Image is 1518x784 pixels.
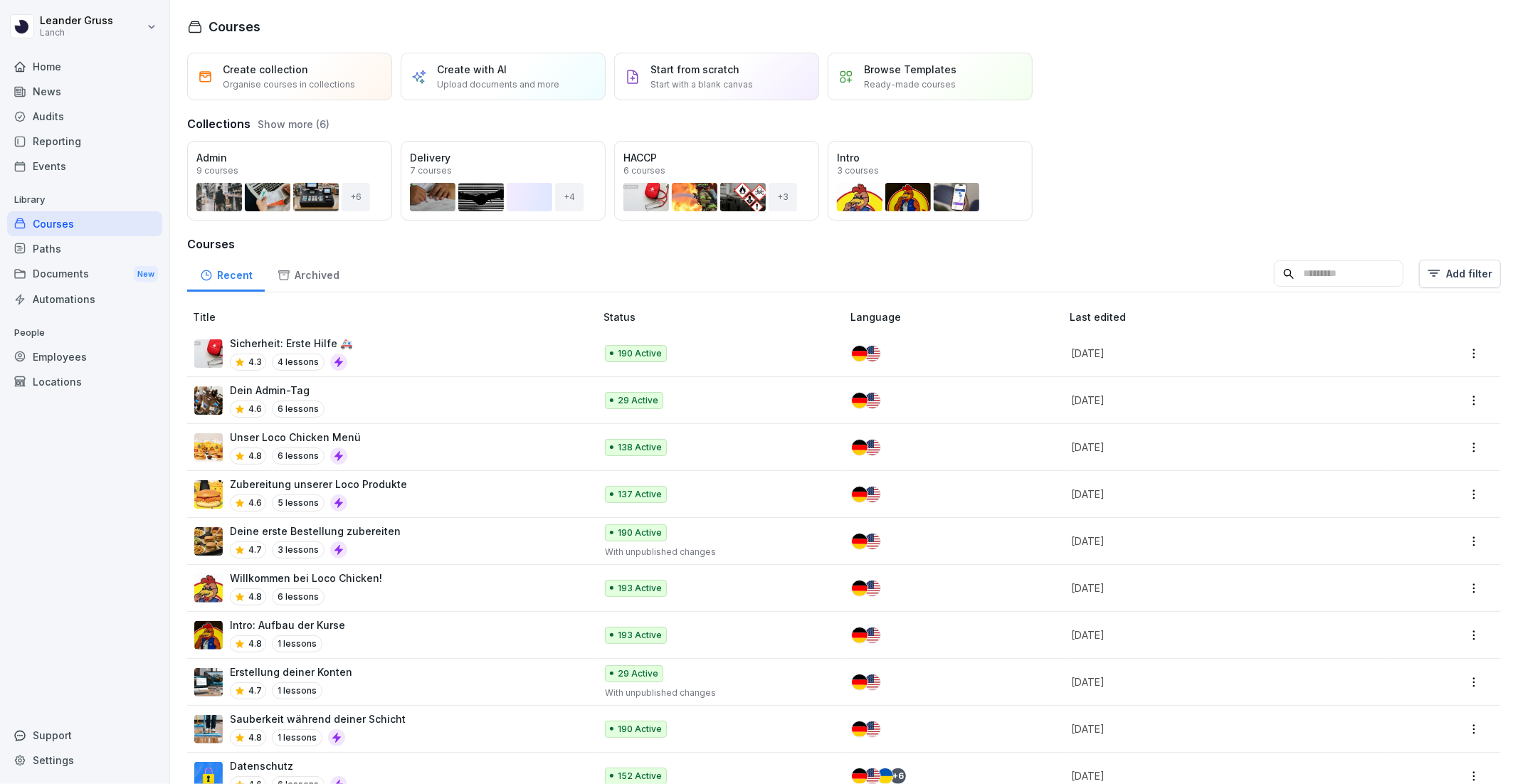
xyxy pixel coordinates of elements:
img: us.svg [865,393,880,408]
p: [DATE] [1072,768,1374,783]
p: Create with AI [437,62,507,77]
p: Ready-made courses [864,78,956,91]
a: Recent [187,255,265,292]
img: c67ig4vc8dbdrjns2s7fmr16.png [194,433,223,462]
p: 4.7 [248,544,262,556]
a: Audits [7,104,162,129]
p: People [7,322,162,344]
p: [DATE] [1072,627,1374,642]
a: Automations [7,287,162,312]
a: Home [7,54,162,79]
a: HACCP6 courses+3 [614,141,819,221]
div: + 6 [890,768,906,784]
p: [DATE] [1072,346,1374,361]
p: 6 lessons [272,447,325,465]
p: With unpublished changes [605,546,828,558]
p: 7 courses [410,166,452,175]
img: de.svg [852,393,868,408]
p: Start with a blank canvas [650,78,753,91]
p: 190 Active [618,526,662,539]
a: Events [7,154,162,179]
p: [DATE] [1072,393,1374,408]
p: 9 courses [196,166,238,175]
p: [DATE] [1072,534,1374,549]
p: Intro: Aufbau der Kurse [230,618,345,632]
p: Dein Admin-Tag [230,383,325,398]
img: us.svg [865,346,880,361]
p: 4.8 [248,731,262,744]
div: News [7,79,162,104]
p: Leander Gruss [40,15,113,27]
img: us.svg [865,534,880,549]
a: Reporting [7,129,162,154]
p: [DATE] [1072,440,1374,455]
p: 4.6 [248,403,262,415]
p: 152 Active [618,770,662,783]
p: 193 Active [618,629,662,642]
p: 138 Active [618,441,662,454]
p: Unser Loco Chicken Menü [230,430,361,445]
img: de.svg [852,627,868,643]
p: 29 Active [618,394,658,407]
div: + 3 [769,183,797,211]
p: 190 Active [618,347,662,360]
a: Employees [7,344,162,369]
div: Paths [7,236,162,261]
p: 3 lessons [272,541,325,558]
a: Locations [7,369,162,394]
img: ua.svg [877,768,893,784]
p: With unpublished changes [605,687,828,699]
p: Browse Templates [864,62,956,77]
button: Show more (6) [258,117,330,132]
h3: Collections [187,115,251,132]
p: 1 lessons [272,682,322,699]
p: Last edited [1070,309,1391,324]
h1: Courses [209,17,260,36]
a: Delivery7 courses+4 [401,141,606,221]
img: ovcsqbf2ewum2utvc3o527vw.png [194,339,223,368]
div: New [134,266,158,282]
p: Delivery [410,150,596,165]
p: Intro [837,150,1023,165]
img: us.svg [865,581,880,596]
img: de.svg [852,674,868,690]
a: Archived [265,255,352,292]
h3: Courses [187,235,1501,253]
img: de.svg [852,581,868,596]
p: Library [7,189,162,211]
img: b70os9juvjf9pceuxkaiw0cw.png [194,480,223,509]
div: Documents [7,261,162,287]
img: de.svg [852,534,868,549]
p: Erstellung deiner Konten [230,664,352,679]
img: aep5yao1paav429m9tojsler.png [194,527,223,556]
img: de.svg [852,346,868,361]
p: [DATE] [1072,581,1374,595]
p: 6 lessons [272,401,325,418]
img: mbzv0a1adexohu9durq61vss.png [194,715,223,743]
p: Upload documents and more [437,78,559,91]
p: Willkommen bei Loco Chicken! [230,571,382,586]
p: 4.7 [248,684,262,697]
a: DocumentsNew [7,261,162,287]
p: [DATE] [1072,487,1374,502]
a: Courses [7,211,162,236]
img: us.svg [865,487,880,502]
img: de.svg [852,487,868,502]
p: 4.8 [248,450,262,462]
img: ggbtl53463sb87gjjviydp4c.png [194,668,223,696]
a: Admin9 courses+6 [187,141,392,221]
a: Settings [7,748,162,773]
img: us.svg [865,674,880,690]
p: [DATE] [1072,674,1374,689]
button: Add filter [1419,260,1501,288]
img: us.svg [865,627,880,643]
p: 1 lessons [272,729,322,746]
p: 4.8 [248,637,262,650]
